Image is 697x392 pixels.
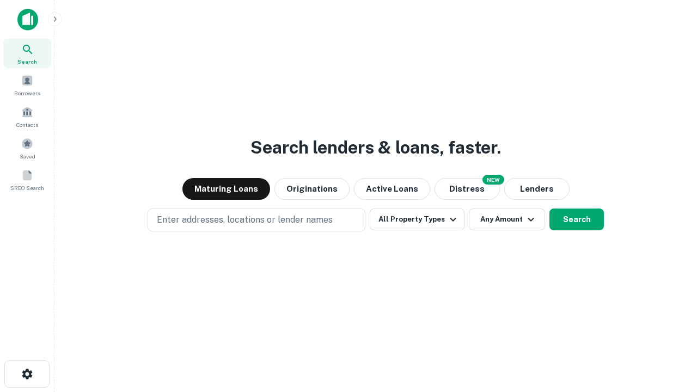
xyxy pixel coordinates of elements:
[435,178,500,200] button: Search distressed loans with lien and other non-mortgage details.
[3,133,51,163] a: Saved
[3,70,51,100] a: Borrowers
[10,183,44,192] span: SREO Search
[482,175,504,185] div: NEW
[20,152,35,161] span: Saved
[17,57,37,66] span: Search
[148,209,365,231] button: Enter addresses, locations or lender names
[17,9,38,30] img: capitalize-icon.png
[354,178,430,200] button: Active Loans
[16,120,38,129] span: Contacts
[549,209,604,230] button: Search
[182,178,270,200] button: Maturing Loans
[643,305,697,357] iframe: Chat Widget
[3,39,51,68] a: Search
[14,89,40,97] span: Borrowers
[274,178,350,200] button: Originations
[250,134,501,161] h3: Search lenders & loans, faster.
[3,102,51,131] a: Contacts
[469,209,545,230] button: Any Amount
[370,209,464,230] button: All Property Types
[504,178,570,200] button: Lenders
[3,165,51,194] a: SREO Search
[157,213,333,226] p: Enter addresses, locations or lender names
